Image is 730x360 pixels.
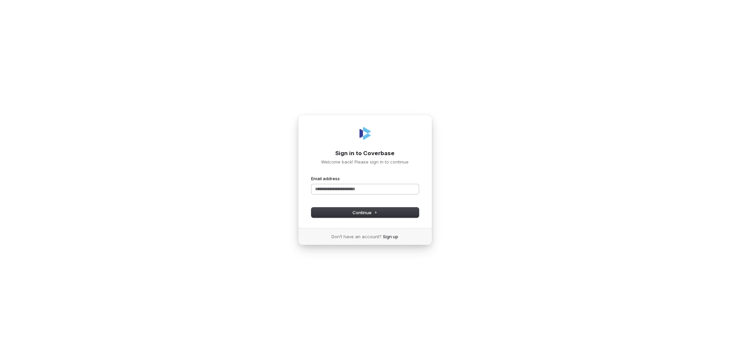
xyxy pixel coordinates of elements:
[311,149,419,157] h1: Sign in to Coverbase
[311,175,340,182] label: Email address
[311,208,419,218] button: Continue
[352,210,378,216] span: Continue
[357,125,373,141] img: Coverbase
[311,159,419,165] p: Welcome back! Please sign in to continue
[383,234,399,240] a: Sign up
[332,234,382,240] span: Don’t have an account?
